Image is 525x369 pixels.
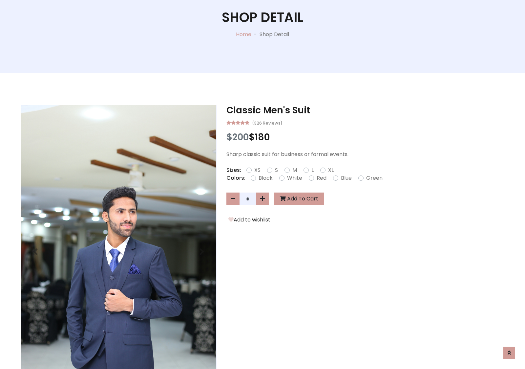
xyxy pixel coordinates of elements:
label: Red [317,174,326,182]
button: Add To Cart [274,193,324,205]
label: XL [328,166,334,174]
label: L [311,166,314,174]
small: (326 Reviews) [252,119,282,127]
button: Add to wishlist [226,216,272,224]
a: Home [236,31,251,38]
span: 180 [255,131,270,144]
label: White [287,174,302,182]
span: $200 [226,131,249,144]
p: - [251,31,260,38]
p: Colors: [226,174,245,182]
label: M [292,166,297,174]
h3: Classic Men's Suit [226,105,504,116]
label: S [275,166,278,174]
label: XS [254,166,261,174]
label: Blue [341,174,352,182]
p: Sharp classic suit for business or formal events. [226,150,504,158]
h3: $ [226,132,504,143]
p: Shop Detail [260,31,289,38]
h1: Shop Detail [222,10,304,25]
label: Green [366,174,383,182]
p: Sizes: [226,166,241,174]
label: Black [259,174,273,182]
